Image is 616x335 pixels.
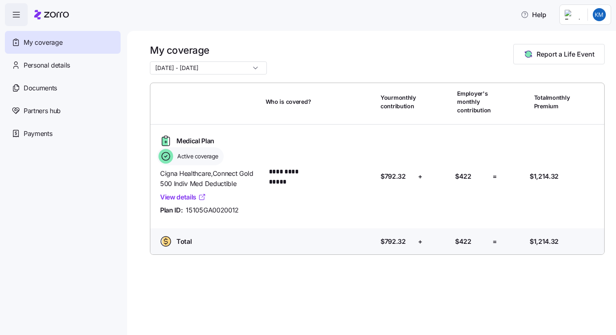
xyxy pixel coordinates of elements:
span: Total monthly Premium [534,94,570,110]
button: Help [514,7,553,23]
span: $792.32 [381,171,406,182]
button: Report a Life Event [513,44,605,64]
span: $1,214.32 [530,171,559,182]
h1: My coverage [150,44,267,57]
span: Report a Life Event [537,49,594,59]
span: Partners hub [24,106,61,116]
span: Plan ID: [160,205,183,215]
span: Who is covered? [266,98,311,106]
span: Employer's monthly contribution [457,90,491,114]
img: Employer logo [565,10,581,20]
a: Partners hub [5,99,121,122]
span: Medical Plan [176,136,214,146]
a: Payments [5,122,121,145]
span: + [418,171,422,182]
span: Documents [24,83,57,93]
span: $422 [455,236,471,247]
a: Personal details [5,54,121,77]
span: = [493,171,497,182]
span: = [493,236,497,247]
span: My coverage [24,37,62,48]
span: Active coverage [175,152,218,160]
a: Documents [5,77,121,99]
img: 1cd92a13edd9acd707ee06a86cb6817e [593,8,606,21]
span: Payments [24,129,52,139]
a: My coverage [5,31,121,54]
span: $422 [455,171,471,182]
span: Total [176,236,191,247]
span: Your monthly contribution [381,94,416,110]
span: $792.32 [381,236,406,247]
span: Cigna Healthcare , Connect Gold 500 Indiv Med Deductible [160,169,259,189]
span: $1,214.32 [530,236,559,247]
span: Personal details [24,60,70,70]
span: + [418,236,422,247]
span: Help [521,10,546,20]
a: View details [160,192,206,202]
span: 15105GA0020012 [186,205,239,215]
